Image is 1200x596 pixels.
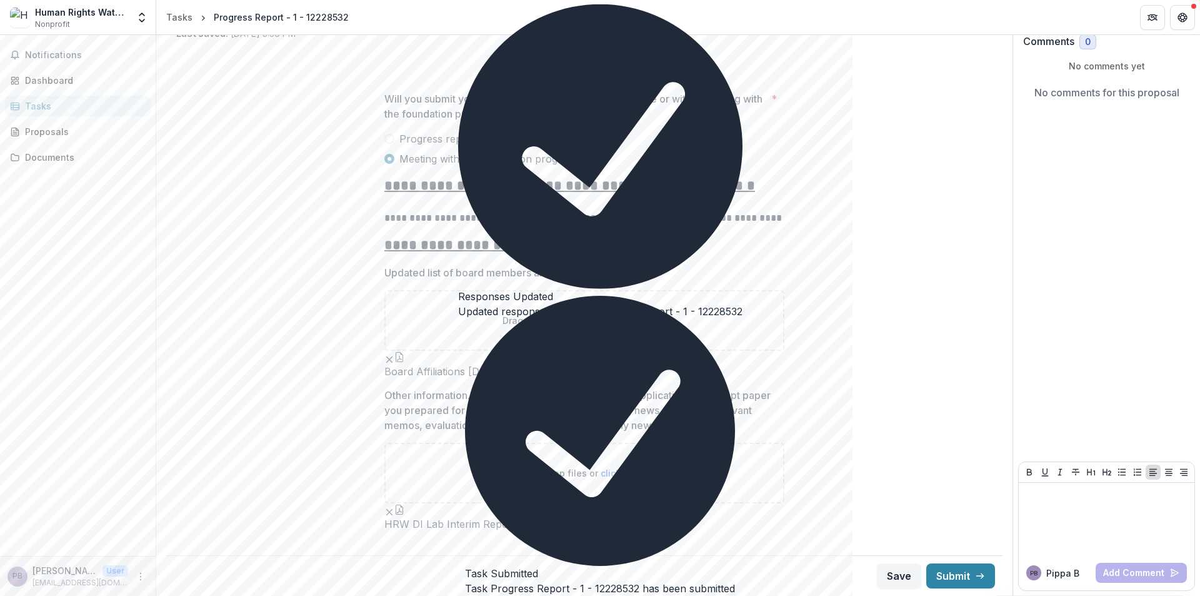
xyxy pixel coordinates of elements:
[1023,36,1074,48] h2: Comments
[384,388,777,433] p: Other information. For example, this could be a grant application or concept paper you prepared f...
[1176,465,1191,480] button: Align Right
[5,45,151,65] button: Notifications
[25,50,146,61] span: Notifications
[1084,465,1099,480] button: Heading 1
[1030,570,1037,577] div: Pippa Brown
[12,572,22,580] div: Pippa Brown
[384,503,598,530] div: Remove FileHRW DI Lab Interim Report Skyline 0825.pdf
[1085,37,1091,48] span: 0
[1034,85,1179,100] p: No comments for this proposal
[1068,465,1083,480] button: Strike
[601,315,667,326] span: click to browse
[133,569,148,584] button: More
[32,577,128,588] p: [EMAIL_ADDRESS][DOMAIN_NAME]
[102,565,128,577] p: User
[5,96,151,116] a: Tasks
[1140,5,1165,30] button: Partners
[1022,465,1037,480] button: Bold
[1096,563,1187,583] button: Add Comment
[877,563,921,588] button: Save
[384,503,394,518] button: Remove File
[32,564,97,577] p: [PERSON_NAME]
[1161,465,1176,480] button: Align Center
[1046,567,1079,580] p: Pippa B
[384,91,766,121] p: Will you submit your progress report as a written narrative or with a meeting with the foundation...
[384,351,521,378] div: Remove FileBoard Affiliations [DATE].pdf
[1099,465,1114,480] button: Heading 2
[384,518,598,530] span: HRW DI Lab Interim Report Skyline 0825.pdf
[384,265,626,280] p: Updated list of board members and their affiliations
[10,8,30,28] img: Human Rights Watch Inc.
[5,147,151,168] a: Documents
[384,366,521,378] span: Board Affiliations [DATE].pdf
[399,131,579,146] span: Progress report as a written narrative
[384,351,394,366] button: Remove File
[1114,465,1129,480] button: Bullet List
[25,99,141,113] div: Tasks
[35,6,128,19] div: Human Rights Watch Inc.
[502,467,667,480] p: Drag and drop files or
[133,5,151,30] button: Open entity switcher
[25,74,141,87] div: Dashboard
[1052,465,1067,480] button: Italicize
[25,151,141,164] div: Documents
[166,11,192,24] div: Tasks
[214,11,349,24] div: Progress Report - 1 - 12228532
[161,8,354,26] nav: breadcrumb
[1130,465,1145,480] button: Ordered List
[5,121,151,142] a: Proposals
[502,314,667,327] p: Drag and drop files or
[35,19,70,30] span: Nonprofit
[601,468,667,478] span: click to browse
[1023,59,1190,73] p: No comments yet
[926,563,995,588] button: Submit
[1146,465,1161,480] button: Align Left
[25,125,141,138] div: Proposals
[5,70,151,91] a: Dashboard
[1037,465,1052,480] button: Underline
[161,8,197,26] a: Tasks
[1170,5,1195,30] button: Get Help
[399,151,610,166] span: Meeting with the foundation program officer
